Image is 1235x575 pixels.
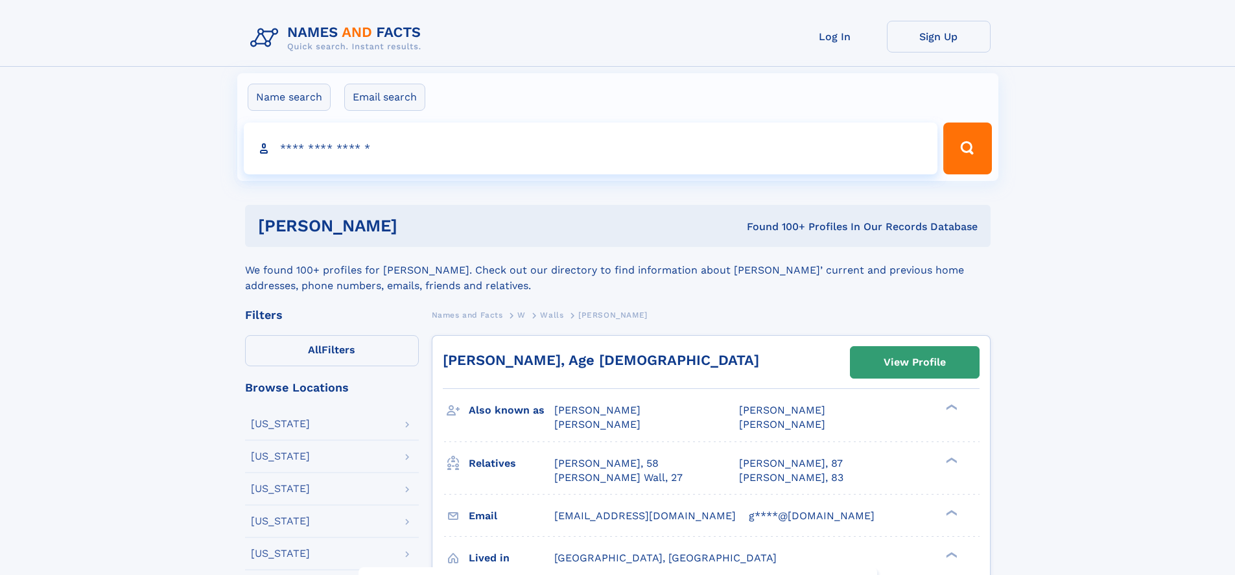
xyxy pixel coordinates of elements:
[344,84,425,111] label: Email search
[245,21,432,56] img: Logo Names and Facts
[943,123,991,174] button: Search Button
[578,311,648,320] span: [PERSON_NAME]
[572,220,978,234] div: Found 100+ Profiles In Our Records Database
[308,344,322,356] span: All
[251,451,310,462] div: [US_STATE]
[245,382,419,393] div: Browse Locations
[554,471,683,485] a: [PERSON_NAME] Wall, 27
[943,456,958,464] div: ❯
[517,311,526,320] span: W
[251,548,310,559] div: [US_STATE]
[884,347,946,377] div: View Profile
[739,456,843,471] a: [PERSON_NAME], 87
[251,516,310,526] div: [US_STATE]
[554,552,777,564] span: [GEOGRAPHIC_DATA], [GEOGRAPHIC_DATA]
[783,21,887,53] a: Log In
[258,218,572,234] h1: [PERSON_NAME]
[469,399,554,421] h3: Also known as
[739,418,825,430] span: [PERSON_NAME]
[251,484,310,494] div: [US_STATE]
[469,547,554,569] h3: Lived in
[469,505,554,527] h3: Email
[245,247,991,294] div: We found 100+ profiles for [PERSON_NAME]. Check out our directory to find information about [PERS...
[887,21,991,53] a: Sign Up
[251,419,310,429] div: [US_STATE]
[943,550,958,559] div: ❯
[245,309,419,321] div: Filters
[851,347,979,378] a: View Profile
[554,456,659,471] a: [PERSON_NAME], 58
[739,471,843,485] a: [PERSON_NAME], 83
[554,404,641,416] span: [PERSON_NAME]
[540,311,563,320] span: Walls
[540,307,563,323] a: Walls
[244,123,938,174] input: search input
[469,452,554,475] h3: Relatives
[248,84,331,111] label: Name search
[554,418,641,430] span: [PERSON_NAME]
[943,508,958,517] div: ❯
[432,307,503,323] a: Names and Facts
[517,307,526,323] a: W
[739,404,825,416] span: [PERSON_NAME]
[554,510,736,522] span: [EMAIL_ADDRESS][DOMAIN_NAME]
[943,403,958,412] div: ❯
[443,352,759,368] a: [PERSON_NAME], Age [DEMOGRAPHIC_DATA]
[245,335,419,366] label: Filters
